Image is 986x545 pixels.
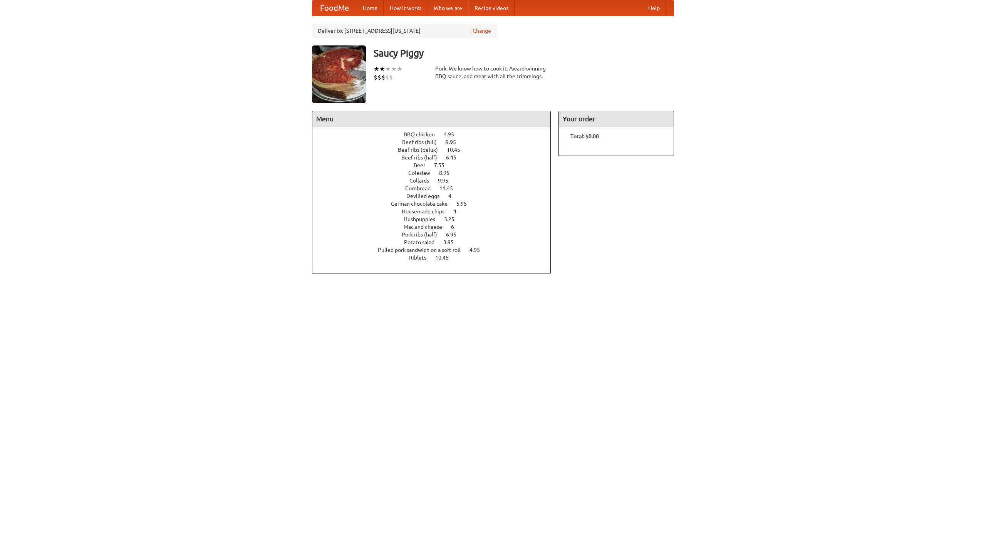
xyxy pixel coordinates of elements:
a: FoodMe [312,0,357,16]
a: German chocolate cake 5.95 [391,201,481,207]
span: Beer [414,162,433,168]
span: Housemade chips [402,208,452,215]
span: 4.95 [444,131,462,138]
a: Coleslaw 8.95 [408,170,464,176]
a: Beef ribs (delux) 10.45 [398,147,475,153]
a: BBQ chicken 4.95 [404,131,468,138]
span: Hushpuppies [404,216,443,222]
span: Beef ribs (delux) [398,147,446,153]
h3: Saucy Piggy [374,45,674,61]
span: 6.95 [446,231,464,238]
span: Riblets [409,255,434,261]
span: 4 [453,208,464,215]
a: Change [473,27,491,35]
li: ★ [374,65,379,73]
li: $ [385,73,389,82]
span: Mac and cheese [404,224,450,230]
span: 3.25 [444,216,462,222]
li: ★ [397,65,402,73]
span: 6.45 [446,154,464,161]
a: Beef ribs (half) 6.45 [401,154,471,161]
li: ★ [391,65,397,73]
span: German chocolate cake [391,201,455,207]
span: Pulled pork sandwich on a soft roll [378,247,468,253]
a: Recipe videos [468,0,515,16]
a: Pork ribs (half) 6.95 [402,231,471,238]
a: Devilled eggs 4 [406,193,466,199]
span: 8.95 [439,170,457,176]
a: Housemade chips 4 [402,208,471,215]
span: Devilled eggs [406,193,447,199]
a: Beer 7.55 [414,162,459,168]
span: 11.45 [439,185,461,191]
span: Coleslaw [408,170,438,176]
li: $ [381,73,385,82]
h4: Menu [312,111,550,127]
span: Pork ribs (half) [402,231,445,238]
li: $ [389,73,393,82]
a: Collards 9.95 [409,178,463,184]
span: Cornbread [405,185,438,191]
a: Potato salad 3.95 [404,239,468,245]
a: Home [357,0,384,16]
img: angular.jpg [312,45,366,103]
a: Who we are [428,0,468,16]
a: Hushpuppies 3.25 [404,216,469,222]
a: Riblets 10.45 [409,255,463,261]
span: 6 [451,224,462,230]
a: Cornbread 11.45 [405,185,467,191]
li: ★ [385,65,391,73]
span: BBQ chicken [404,131,443,138]
li: ★ [379,65,385,73]
a: How it works [384,0,428,16]
span: 10.45 [447,147,468,153]
b: Total: $0.00 [570,133,599,139]
span: 4.95 [470,247,488,253]
h4: Your order [559,111,674,127]
a: Beef ribs (full) 9.95 [402,139,470,145]
span: 4 [448,193,459,199]
span: Collards [409,178,437,184]
div: Pork. We know how to cook it. Award-winning BBQ sauce, and meat with all the trimmings. [435,65,551,80]
div: Deliver to: [STREET_ADDRESS][US_STATE] [312,24,497,38]
span: Potato salad [404,239,442,245]
span: 7.55 [434,162,452,168]
a: Mac and cheese 6 [404,224,468,230]
li: $ [374,73,377,82]
a: Help [642,0,666,16]
span: 10.45 [435,255,456,261]
span: 9.95 [446,139,464,145]
span: Beef ribs (full) [402,139,444,145]
li: $ [377,73,381,82]
span: 9.95 [438,178,456,184]
span: Beef ribs (half) [401,154,445,161]
a: Pulled pork sandwich on a soft roll 4.95 [378,247,494,253]
span: 3.95 [443,239,461,245]
span: 5.95 [456,201,475,207]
